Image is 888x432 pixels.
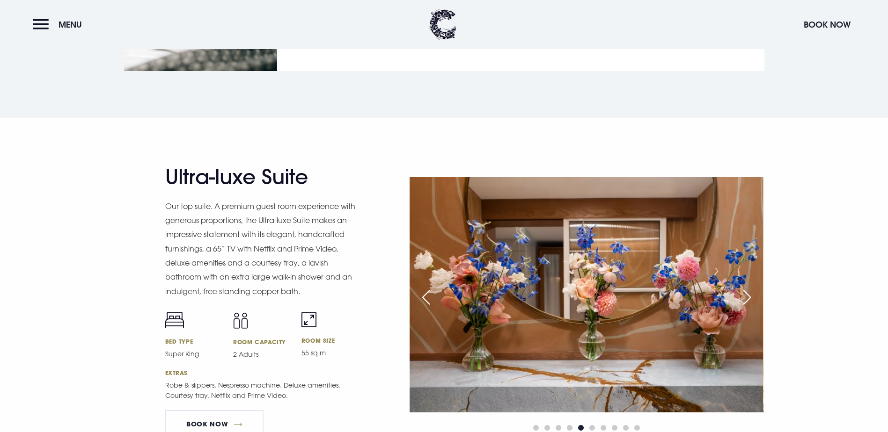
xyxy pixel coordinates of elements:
span: Go to slide 2 [544,425,550,431]
p: 2 Adults [233,349,290,360]
span: Go to slide 4 [567,425,572,431]
img: Clandeboye Lodge [429,9,457,40]
div: Previous slide [414,287,438,308]
span: Go to slide 3 [556,425,561,431]
img: Capacity icon [233,312,248,329]
p: 55 sq m [301,348,359,358]
h6: Room capacity [233,338,290,346]
img: Room size icon [301,312,316,327]
img: Hotel in Bangor Northern Ireland [410,177,763,412]
span: Go to slide 6 [589,425,595,431]
p: Super King [165,349,222,359]
h6: Bed type [165,338,222,345]
h6: Extras [165,369,359,376]
span: Go to slide 7 [601,425,606,431]
span: Menu [59,19,82,30]
span: Go to slide 9 [623,425,629,431]
span: Go to slide 1 [533,425,539,431]
img: Bed icon [165,312,184,328]
h6: Room size [301,337,359,344]
h2: Ultra-luxe Suite [165,165,348,189]
span: Go to slide 8 [612,425,617,431]
button: Book Now [799,14,855,35]
span: Go to slide 5 [578,425,584,431]
div: Next slide [735,287,759,308]
p: Robe & slippers. Nespresso machine. Deluxe amenities. Courtesy tray. Netflix and Prime Video. [165,380,357,401]
button: Menu [33,14,87,35]
p: Our top suite. A premium guest room experience with generous proportions, the Ultra-luxe Suite ma... [165,199,357,299]
span: Go to slide 10 [634,425,640,431]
